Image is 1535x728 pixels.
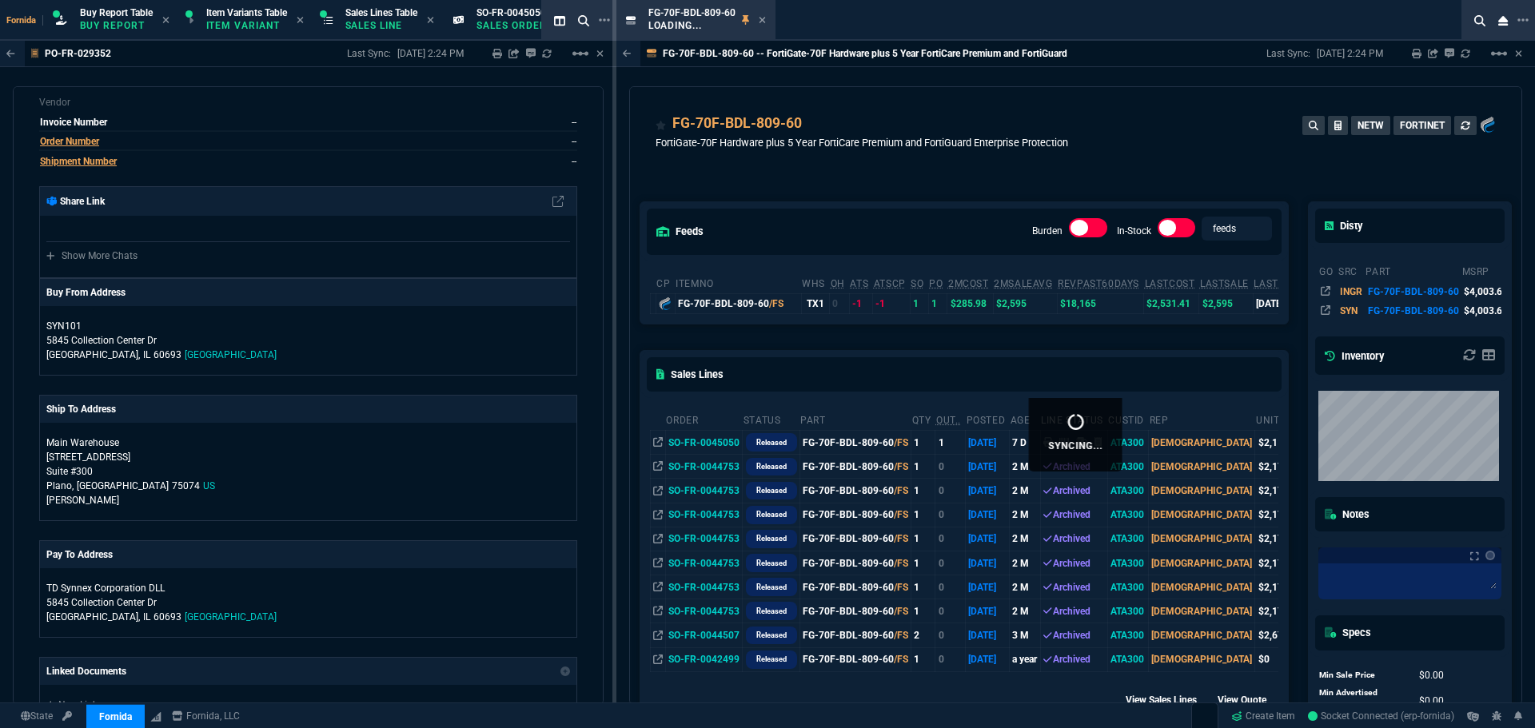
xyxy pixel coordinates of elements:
[206,19,286,32] p: Item Variant
[596,47,604,60] a: Hide Workbench
[1318,666,1501,684] tr: undefined
[1325,507,1370,522] h5: Notes
[599,13,610,28] nx-icon: Open New Tab
[1218,691,1281,707] div: View Quote
[665,599,742,623] td: SO-FR-0044753
[1043,483,1105,498] div: Archived
[665,431,742,455] td: SO-FR-0045050
[756,436,787,449] p: Released
[46,333,570,348] p: 5845 Collection Center Dr
[427,14,434,27] nx-icon: Close Tab
[1461,301,1510,320] td: $4,003.65
[1043,531,1105,546] div: Archived
[653,533,663,544] nx-icon: Open In Opposite Panel
[1225,704,1302,728] a: Create Item
[665,479,742,503] td: SO-FR-0044753
[39,95,577,109] p: Vendor
[1468,11,1492,30] nx-icon: Search
[1515,47,1522,60] a: Hide Workbench
[966,527,1010,551] td: [DATE]
[40,117,107,128] span: Invoice Number
[1149,575,1255,599] td: [DEMOGRAPHIC_DATA]
[1258,531,1310,546] div: $2,175
[39,114,577,132] tr: undefined
[143,349,150,360] span: IL
[1149,455,1255,479] td: [DEMOGRAPHIC_DATA]
[185,611,277,623] span: [GEOGRAPHIC_DATA]
[935,647,966,671] td: 0
[948,278,989,289] abbr: Avg cost of all PO invoices for 2 months
[1266,47,1317,60] p: Last Sync:
[1010,647,1040,671] td: a year
[966,575,1010,599] td: [DATE]
[1043,628,1105,642] div: Archived
[1258,507,1310,522] div: $2,175
[46,547,113,562] p: Pay To Address
[756,484,787,497] p: Released
[653,509,663,520] nx-icon: Open In Opposite Panel
[77,480,169,491] span: [GEOGRAPHIC_DATA]
[756,508,787,521] p: Released
[476,7,546,18] span: SO-FR-0045050
[1489,44,1509,63] mat-icon: Example home icon
[756,605,787,618] p: Released
[894,606,908,617] span: /FS
[653,437,663,448] nx-icon: Open In Opposite Panel
[894,582,908,593] span: /FS
[1107,455,1148,479] td: ATA300
[894,558,908,569] span: /FS
[799,431,911,455] td: FG-70F-BDL-809-60
[873,293,911,313] td: -1
[1338,301,1365,320] td: SYN
[46,480,74,491] span: Plano,
[656,271,675,294] th: cp
[153,611,181,623] span: 60693
[162,14,169,27] nx-icon: Close Tab
[1117,225,1151,237] label: In-Stock
[1069,218,1107,244] div: Burden
[143,611,150,623] span: IL
[799,503,911,527] td: FG-70F-BDL-809-60
[1351,116,1390,135] button: NETW
[935,527,966,551] td: 0
[1149,503,1255,527] td: [DEMOGRAPHIC_DATA]
[1258,483,1310,498] div: $2,175
[966,479,1010,503] td: [DATE]
[799,599,911,623] td: FG-70F-BDL-809-60
[345,7,417,18] span: Sales Lines Table
[799,551,911,575] td: FG-70F-BDL-809-60
[1043,556,1105,571] div: Archived
[1461,259,1510,281] th: msrp
[935,575,966,599] td: 0
[656,224,704,239] h5: feeds
[928,293,947,313] td: 1
[46,285,126,300] p: Buy From Address
[1317,47,1383,60] p: [DATE] 2:24 PM
[966,599,1010,623] td: [DATE]
[58,709,77,723] a: API TOKEN
[1107,408,1148,431] th: CustId
[572,156,576,167] a: --
[397,47,464,60] p: [DATE] 2:24 PM
[46,450,570,464] p: [STREET_ADDRESS]
[46,464,570,479] p: Suite #300
[653,582,663,593] nx-icon: Open In Opposite Panel
[1010,455,1040,479] td: 2 M
[799,408,911,431] th: Part
[39,153,577,169] tr: undefined
[894,654,908,665] span: /FS
[966,503,1010,527] td: [DATE]
[911,599,935,623] td: 1
[1010,479,1040,503] td: 2 M
[6,48,15,59] nx-icon: Back to Table
[1325,348,1384,364] h5: Inventory
[1199,293,1253,313] td: $2,595
[799,647,911,671] td: FG-70F-BDL-809-60
[476,19,547,32] p: Sales Order
[46,319,200,333] p: SYN101
[347,47,397,60] p: Last Sync:
[894,485,908,496] span: /FS
[799,479,911,503] td: FG-70F-BDL-809-60
[994,278,1052,289] abbr: Avg Sale from SO invoices for 2 months
[1010,575,1040,599] td: 2 M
